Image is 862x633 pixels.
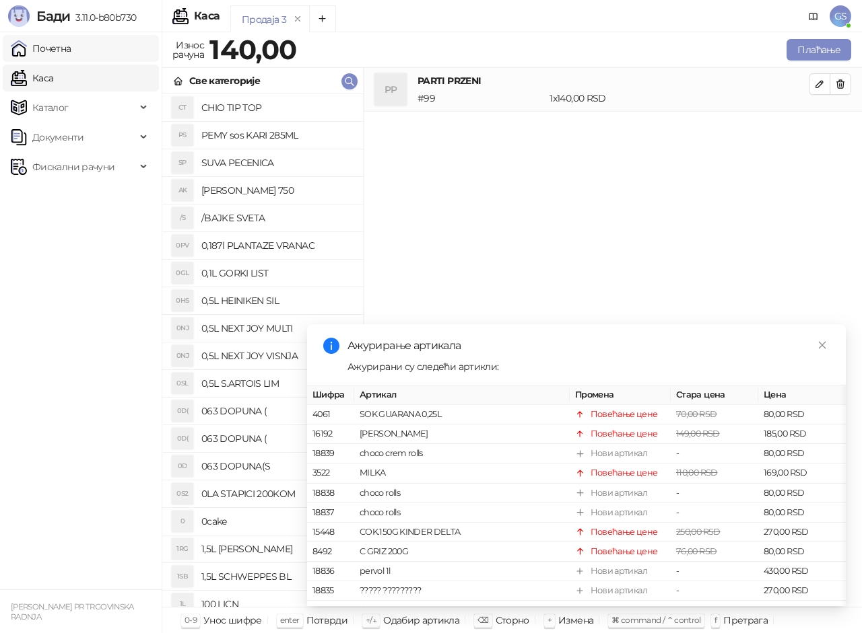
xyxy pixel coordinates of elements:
td: 185,00 RSD [758,424,846,444]
h4: SUVA PECENICA [201,152,352,174]
div: PP [374,73,407,106]
h4: 0LA STAPICI 200KOM [201,483,352,505]
div: Износ рачуна [170,36,207,63]
h4: 0,5L S.ARTOIS LIM [201,373,352,394]
span: close [818,340,827,350]
h4: PEMY sos KARI 285ML [201,124,352,146]
h4: /BAJKE SVETA [201,207,352,229]
div: 0 [172,511,193,532]
div: 1SB [172,566,193,587]
div: 0NJ [172,345,193,367]
td: 430,00 RSD [758,562,846,581]
th: Артикал [354,385,570,405]
div: 1L [172,593,193,615]
span: 110,00 RSD [676,468,718,478]
div: 0D( [172,400,193,422]
div: Нови артикал [591,584,647,597]
td: 15448 [307,523,354,542]
th: Шифра [307,385,354,405]
div: 1RG [172,538,193,560]
div: 0D [172,455,193,477]
a: Документација [803,5,824,27]
td: SOK GUARANA 0,25L [354,405,570,424]
td: 18837 [307,503,354,523]
h4: 0,187l PLANTAZE VRANAC [201,235,352,256]
td: - [671,601,758,620]
span: 250,00 RSD [676,527,721,537]
h4: 0,5L NEXT JOY MULTI [201,318,352,339]
td: ????? ????????? [354,581,570,601]
span: Бади [36,8,70,24]
div: PS [172,124,193,146]
td: - [671,503,758,523]
td: 18834 [307,601,354,620]
td: 18838 [307,483,354,502]
th: Стара цена [671,385,758,405]
td: 80,00 RSD [758,542,846,562]
h4: PARTI PRZENI [418,73,809,88]
div: 0D( [172,428,193,449]
div: Повећање цене [591,525,658,539]
td: 270,00 RSD [758,581,846,601]
td: COK.150G KINDER DELTA [354,523,570,542]
div: Унос шифре [203,611,262,629]
div: Нови артикал [591,564,647,578]
div: Претрага [723,611,768,629]
td: choco rolls [354,503,570,523]
h4: 063 DOPUNA ( [201,400,352,422]
button: remove [289,13,306,25]
span: enter [280,615,300,625]
span: 0-9 [185,615,197,625]
a: Close [815,338,830,352]
td: choco crem rolls [354,444,570,463]
span: Документи [32,124,84,151]
span: f [715,615,717,625]
div: Повећање цене [591,427,658,441]
h4: 0,1L GORKI LIST [201,262,352,284]
td: ????? ????? [354,601,570,620]
td: 18839 [307,444,354,463]
a: Каса [11,65,53,91]
div: Ажурирани су следећи артикли: [347,359,830,374]
div: Ажурирање артикала [347,338,830,354]
span: 76,00 RSD [676,546,717,556]
td: 80,00 RSD [758,405,846,424]
div: 1 x 140,00 RSD [547,91,811,106]
div: Потврди [306,611,348,629]
th: Цена [758,385,846,405]
td: 8492 [307,542,354,562]
strong: 140,00 [209,33,296,66]
div: 0SL [172,373,193,394]
h4: 0,5L NEXT JOY VISNJA [201,345,352,367]
h4: [PERSON_NAME] 750 [201,180,352,201]
h4: 063 DOPUNA ( [201,428,352,449]
div: 0GL [172,262,193,284]
div: SP [172,152,193,174]
span: 3.11.0-b80b730 [70,11,136,24]
td: 18836 [307,562,354,581]
button: Add tab [309,5,336,32]
small: [PERSON_NAME] PR TRGOVINSKA RADNJA [11,602,134,622]
span: 149,00 RSD [676,429,720,439]
td: 16192 [307,424,354,444]
div: grid [162,94,363,607]
a: Почетна [11,35,71,62]
td: 3522 [307,463,354,483]
div: Нови артикал [591,447,647,460]
div: 0HS [172,290,193,311]
td: - [671,581,758,601]
div: Одабир артикла [383,611,459,629]
td: choco rolls [354,483,570,502]
span: Фискални рачуни [32,153,114,180]
th: Промена [570,385,671,405]
div: Нови артикал [591,506,647,519]
div: /S [172,207,193,229]
div: Измена [558,611,593,629]
td: MILKA [354,463,570,483]
img: Logo [8,5,30,27]
div: Нови артикал [591,486,647,499]
td: - [671,483,758,502]
td: 18835 [307,581,354,601]
div: Продаја 3 [242,12,286,27]
div: Каса [194,11,220,22]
